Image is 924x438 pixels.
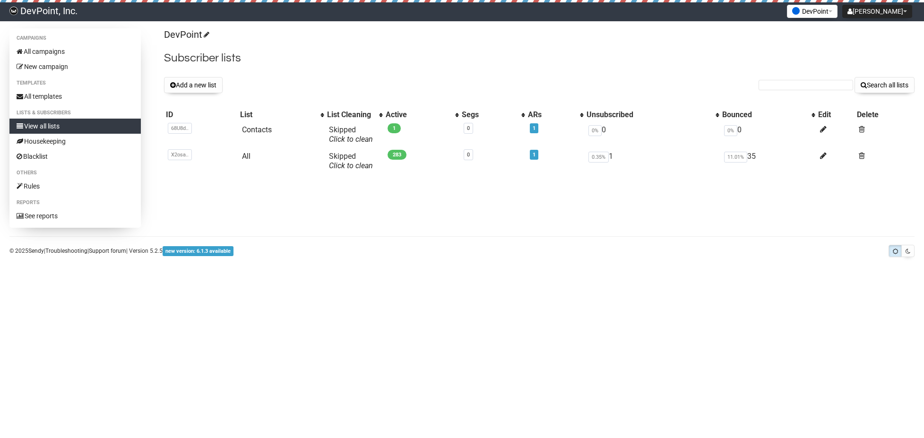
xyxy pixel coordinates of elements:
[327,110,374,120] div: List Cleaning
[9,149,141,164] a: Blacklist
[163,246,233,256] span: new version: 6.1.3 available
[9,119,141,134] a: View all lists
[533,125,535,131] a: 1
[9,246,233,256] p: © 2025 | | | Version 5.2.5
[168,149,192,160] span: X2osa..
[792,7,800,15] img: favicons
[164,77,223,93] button: Add a new list
[585,121,720,148] td: 0
[857,110,913,120] div: Delete
[588,125,602,136] span: 0%
[528,110,575,120] div: ARs
[724,152,747,163] span: 11.01%
[163,248,233,254] a: new version: 6.1.3 available
[164,50,915,67] h2: Subscriber lists
[164,29,208,40] a: DevPoint
[242,152,250,161] a: All
[9,167,141,179] li: Others
[855,77,915,93] button: Search all lists
[720,108,816,121] th: Bounced: No sort applied, activate to apply an ascending sort
[9,7,18,15] img: 0914048cb7d76895f239797112de4a6b
[242,125,272,134] a: Contacts
[28,248,44,254] a: Sendy
[9,77,141,89] li: Templates
[816,108,855,121] th: Edit: No sort applied, sorting is disabled
[588,152,609,163] span: 0.35%
[855,108,915,121] th: Delete: No sort applied, sorting is disabled
[722,110,807,120] div: Bounced
[9,179,141,194] a: Rules
[9,134,141,149] a: Housekeeping
[388,123,401,133] span: 1
[164,108,238,121] th: ID: No sort applied, sorting is disabled
[462,110,517,120] div: Segs
[9,89,141,104] a: All templates
[533,152,535,158] a: 1
[526,108,585,121] th: ARs: No sort applied, activate to apply an ascending sort
[329,125,373,144] span: Skipped
[240,110,316,120] div: List
[9,44,141,59] a: All campaigns
[467,125,470,131] a: 0
[587,110,711,120] div: Unsubscribed
[238,108,325,121] th: List: No sort applied, activate to apply an ascending sort
[842,5,912,18] button: [PERSON_NAME]
[325,108,384,121] th: List Cleaning: No sort applied, activate to apply an ascending sort
[467,152,470,158] a: 0
[384,108,460,121] th: Active: No sort applied, activate to apply an ascending sort
[388,150,406,160] span: 283
[329,161,373,170] a: Click to clean
[386,110,450,120] div: Active
[787,5,838,18] button: DevPoint
[720,148,816,174] td: 35
[9,197,141,208] li: Reports
[9,59,141,74] a: New campaign
[460,108,526,121] th: Segs: No sort applied, activate to apply an ascending sort
[89,248,126,254] a: Support forum
[329,152,373,170] span: Skipped
[9,107,141,119] li: Lists & subscribers
[585,108,720,121] th: Unsubscribed: No sort applied, activate to apply an ascending sort
[168,123,192,134] span: 68U8d..
[720,121,816,148] td: 0
[9,208,141,223] a: See reports
[166,110,236,120] div: ID
[9,33,141,44] li: Campaigns
[45,248,87,254] a: Troubleshooting
[585,148,720,174] td: 1
[818,110,853,120] div: Edit
[329,135,373,144] a: Click to clean
[724,125,737,136] span: 0%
